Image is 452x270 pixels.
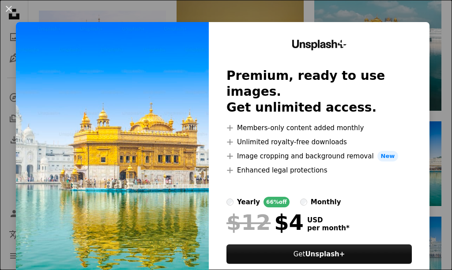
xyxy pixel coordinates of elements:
input: monthly [300,199,307,206]
div: monthly [311,197,341,207]
input: yearly66%off [226,199,234,206]
div: yearly [237,197,260,207]
li: Image cropping and background removal [226,151,412,161]
span: New [377,151,399,161]
div: 66% off [264,197,290,207]
li: Enhanced legal protections [226,165,412,176]
li: Members-only content added monthly [226,123,412,133]
h2: Premium, ready to use images. Get unlimited access. [226,68,412,116]
li: Unlimited royalty-free downloads [226,137,412,147]
span: USD [307,216,350,224]
span: $12 [226,211,271,234]
strong: Unsplash+ [305,250,345,258]
button: GetUnsplash+ [226,244,412,264]
span: per month * [307,224,350,232]
div: $4 [226,211,304,234]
